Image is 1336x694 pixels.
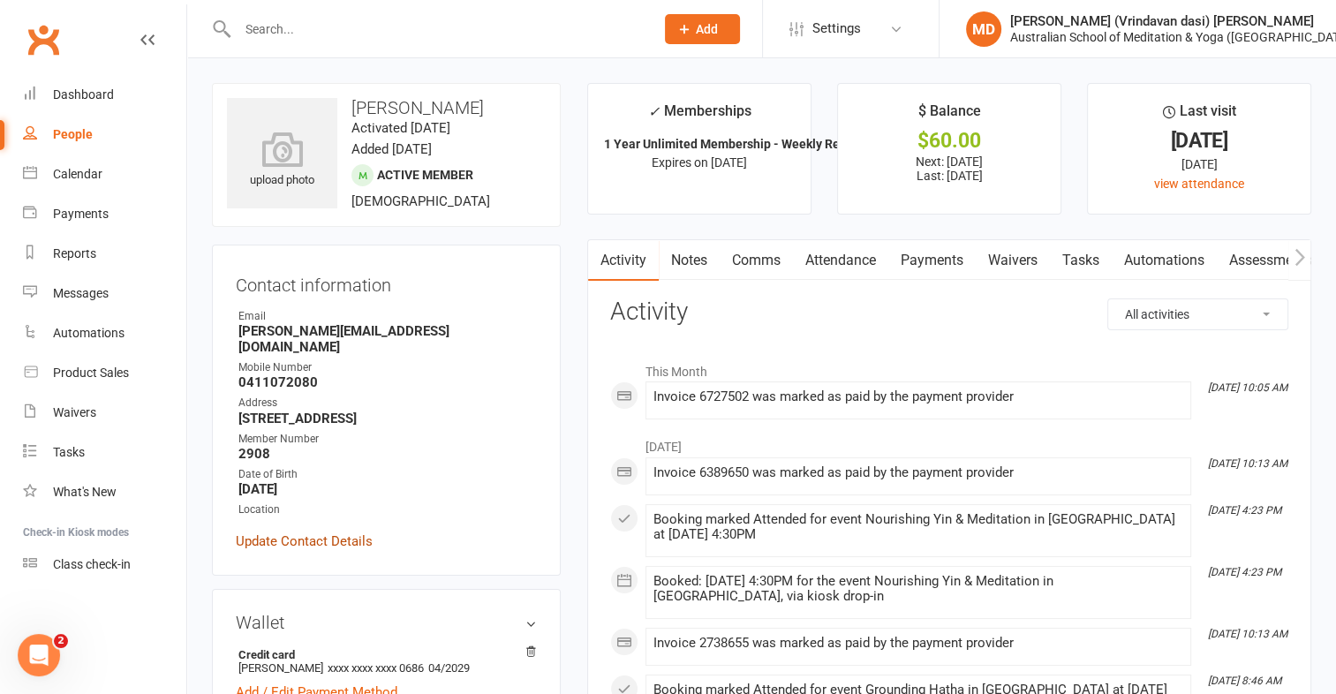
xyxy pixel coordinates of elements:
[23,353,186,393] a: Product Sales
[23,75,186,115] a: Dashboard
[23,433,186,472] a: Tasks
[21,18,65,62] a: Clubworx
[1162,100,1235,132] div: Last visit
[720,240,793,281] a: Comms
[351,120,450,136] time: Activated [DATE]
[236,645,537,677] li: [PERSON_NAME]
[888,240,976,281] a: Payments
[23,194,186,234] a: Payments
[238,502,537,518] div: Location
[976,240,1050,281] a: Waivers
[238,359,537,376] div: Mobile Number
[793,240,888,281] a: Attendance
[236,268,537,295] h3: Contact information
[238,395,537,411] div: Address
[53,127,93,141] div: People
[53,326,125,340] div: Automations
[238,411,537,426] strong: [STREET_ADDRESS]
[53,207,109,221] div: Payments
[351,193,490,209] span: [DEMOGRAPHIC_DATA]
[53,286,109,300] div: Messages
[696,22,718,36] span: Add
[1050,240,1112,281] a: Tasks
[238,374,537,390] strong: 0411072080
[236,613,537,632] h3: Wallet
[23,545,186,585] a: Class kiosk mode
[236,531,373,552] a: Update Contact Details
[653,465,1183,480] div: Invoice 6389650 was marked as paid by the payment provider
[23,234,186,274] a: Reports
[588,240,659,281] a: Activity
[23,313,186,353] a: Automations
[653,574,1183,604] div: Booked: [DATE] 4:30PM for the event Nourishing Yin & Meditation in [GEOGRAPHIC_DATA], via kiosk d...
[23,115,186,155] a: People
[238,466,537,483] div: Date of Birth
[653,636,1183,651] div: Invoice 2738655 was marked as paid by the payment provider
[227,98,546,117] h3: [PERSON_NAME]
[54,634,68,648] span: 2
[604,137,867,151] strong: 1 Year Unlimited Membership - Weekly Recur...
[238,323,537,355] strong: [PERSON_NAME][EMAIL_ADDRESS][DOMAIN_NAME]
[653,512,1183,542] div: Booking marked Attended for event Nourishing Yin & Meditation in [GEOGRAPHIC_DATA] at [DATE] 4:30PM
[665,14,740,44] button: Add
[53,485,117,499] div: What's New
[351,141,432,157] time: Added [DATE]
[966,11,1001,47] div: MD
[53,366,129,380] div: Product Sales
[227,132,337,190] div: upload photo
[1112,240,1217,281] a: Automations
[238,648,528,661] strong: Credit card
[238,446,537,462] strong: 2908
[23,274,186,313] a: Messages
[53,246,96,260] div: Reports
[23,155,186,194] a: Calendar
[1154,177,1244,191] a: view attendance
[854,132,1045,150] div: $60.00
[232,17,642,41] input: Search...
[648,103,660,120] i: ✓
[854,155,1045,183] p: Next: [DATE] Last: [DATE]
[1208,675,1281,687] i: [DATE] 8:46 AM
[1208,381,1287,394] i: [DATE] 10:05 AM
[238,431,537,448] div: Member Number
[1208,628,1287,640] i: [DATE] 10:13 AM
[328,661,424,675] span: xxxx xxxx xxxx 0686
[1104,155,1294,174] div: [DATE]
[610,428,1288,456] li: [DATE]
[377,168,473,182] span: Active member
[53,87,114,102] div: Dashboard
[610,298,1288,326] h3: Activity
[23,393,186,433] a: Waivers
[659,240,720,281] a: Notes
[18,634,60,676] iframe: Intercom live chat
[53,445,85,459] div: Tasks
[428,661,470,675] span: 04/2029
[1208,504,1281,517] i: [DATE] 4:23 PM
[1104,132,1294,150] div: [DATE]
[53,405,96,419] div: Waivers
[652,155,747,170] span: Expires on [DATE]
[53,557,131,571] div: Class check-in
[238,308,537,325] div: Email
[238,481,537,497] strong: [DATE]
[1208,457,1287,470] i: [DATE] 10:13 AM
[610,353,1288,381] li: This Month
[53,167,102,181] div: Calendar
[812,9,861,49] span: Settings
[1217,240,1325,281] a: Assessments
[1208,566,1281,578] i: [DATE] 4:23 PM
[23,472,186,512] a: What's New
[653,389,1183,404] div: Invoice 6727502 was marked as paid by the payment provider
[918,100,981,132] div: $ Balance
[648,100,751,132] div: Memberships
